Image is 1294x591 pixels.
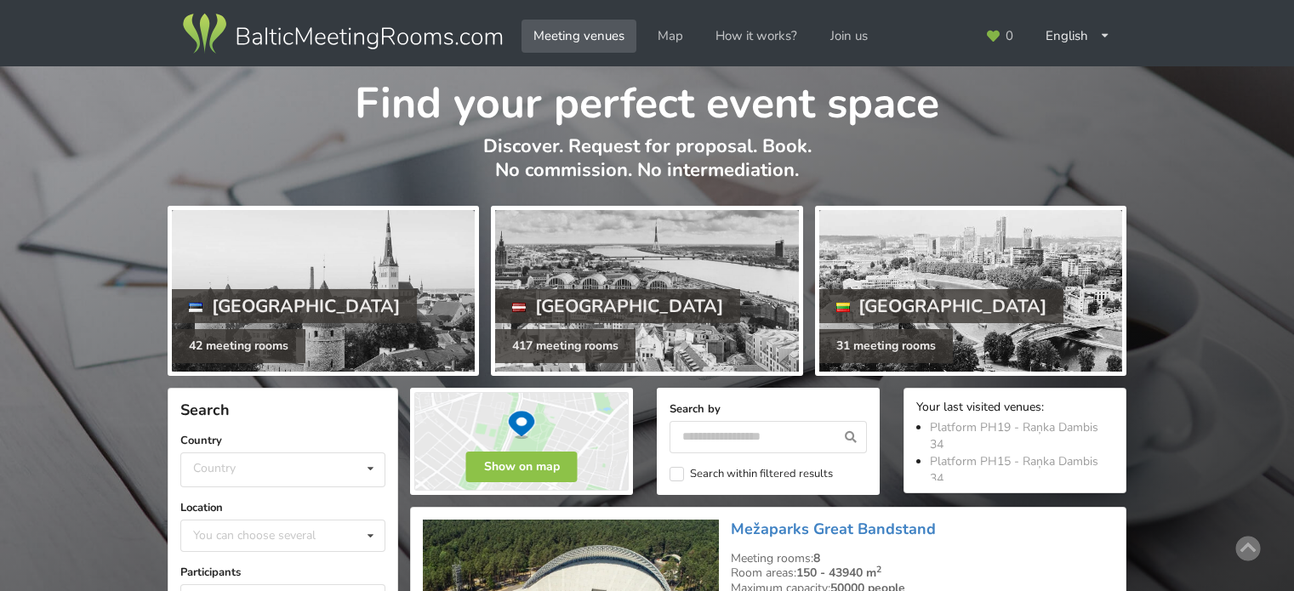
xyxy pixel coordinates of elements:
p: Discover. Request for proposal. Book. No commission. No intermediation. [168,134,1126,200]
a: Platform PH19 - Raņka Dambis 34 [930,419,1098,452]
div: Your last visited venues: [916,401,1114,417]
button: Show on map [466,452,578,482]
a: [GEOGRAPHIC_DATA] 42 meeting rooms [168,206,479,376]
div: 417 meeting rooms [495,329,636,363]
a: [GEOGRAPHIC_DATA] 31 meeting rooms [815,206,1126,376]
div: You can choose several [189,526,354,545]
a: Join us [818,20,880,53]
a: Meeting venues [522,20,636,53]
a: How it works? [704,20,809,53]
span: 0 [1006,30,1013,43]
h1: Find your perfect event space [168,66,1126,131]
div: Country [193,461,236,475]
strong: 8 [813,550,820,566]
img: Show on map [410,388,633,495]
a: Mežaparks Great Bandstand [731,519,936,539]
a: Platform PH15 - Raņka Dambis 34 [930,453,1098,486]
div: [GEOGRAPHIC_DATA] [495,289,740,323]
strong: 150 - 43940 m [796,565,881,581]
span: Search [180,400,230,420]
sup: 2 [876,563,881,576]
div: English [1034,20,1122,53]
div: 42 meeting rooms [172,329,305,363]
div: Room areas: [731,565,1114,581]
img: Baltic Meeting Rooms [180,10,505,58]
label: Search by [670,401,867,418]
a: [GEOGRAPHIC_DATA] 417 meeting rooms [491,206,802,376]
label: Location [180,499,385,516]
div: Meeting rooms: [731,551,1114,566]
label: Country [180,432,385,449]
a: Map [646,20,695,53]
div: 31 meeting rooms [819,329,953,363]
div: [GEOGRAPHIC_DATA] [819,289,1064,323]
label: Participants [180,564,385,581]
div: [GEOGRAPHIC_DATA] [172,289,417,323]
label: Search within filtered results [670,467,833,481]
